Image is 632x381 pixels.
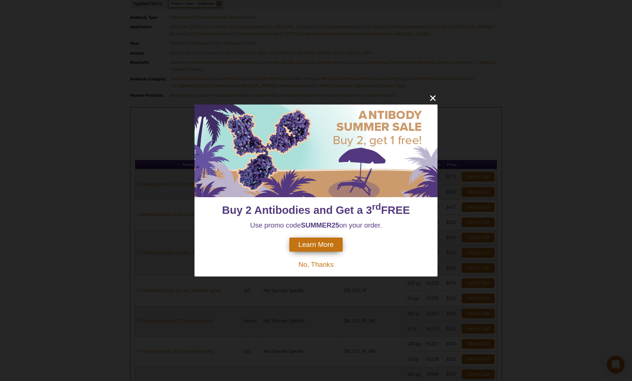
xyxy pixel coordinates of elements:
[222,204,410,216] span: Buy 2 Antibodies and Get a 3 FREE
[250,221,382,229] span: Use promo code on your order.
[428,93,438,103] button: close
[298,241,333,249] span: Learn More
[298,261,333,268] span: No, Thanks
[301,221,339,229] strong: SUMMER25
[372,202,381,212] sup: rd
